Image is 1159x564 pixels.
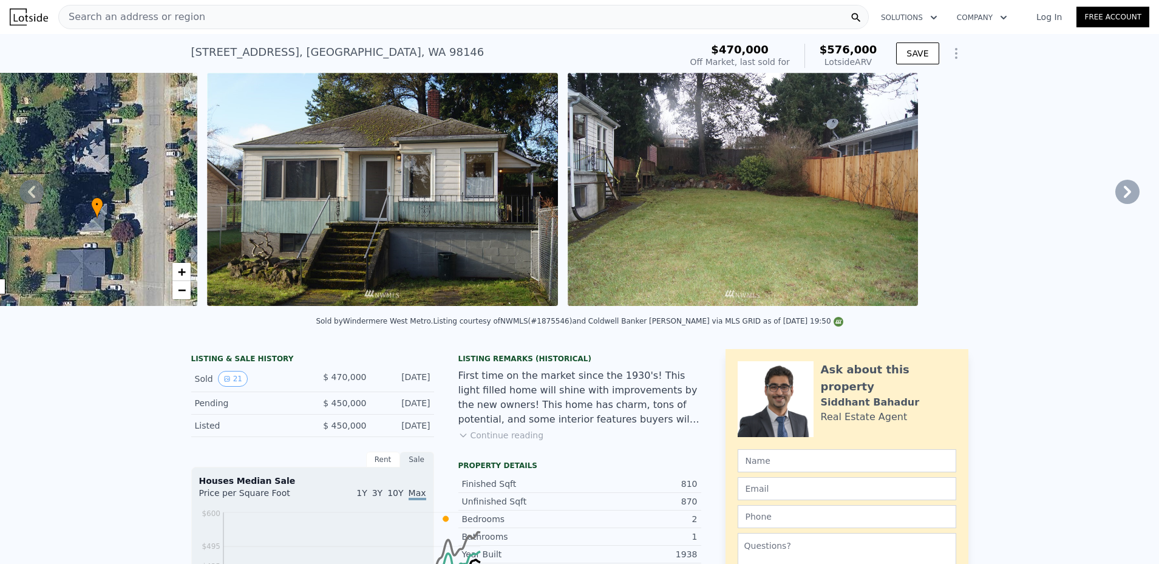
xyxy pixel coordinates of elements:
[191,44,484,61] div: [STREET_ADDRESS] , [GEOGRAPHIC_DATA] , WA 98146
[738,477,956,500] input: Email
[711,43,769,56] span: $470,000
[387,488,403,498] span: 10Y
[462,495,580,508] div: Unfinished Sqft
[91,199,103,210] span: •
[462,513,580,525] div: Bedrooms
[690,56,790,68] div: Off Market, last sold for
[462,548,580,560] div: Year Built
[820,43,877,56] span: $576,000
[834,317,843,327] img: NWMLS Logo
[738,505,956,528] input: Phone
[316,317,433,325] div: Sold by Windermere West Metro .
[947,7,1017,29] button: Company
[10,8,48,25] img: Lotside
[199,487,313,506] div: Price per Square Foot
[821,361,956,395] div: Ask about this property
[172,263,191,281] a: Zoom in
[59,10,205,24] span: Search an address or region
[1022,11,1076,23] a: Log In
[458,461,701,471] div: Property details
[568,73,919,306] img: Sale: 118502979 Parcel: 97817120
[458,354,701,364] div: Listing Remarks (Historical)
[821,410,908,424] div: Real Estate Agent
[580,531,698,543] div: 1
[821,395,920,410] div: Siddhant Bahadur
[191,354,434,366] div: LISTING & SALE HISTORY
[356,488,367,498] span: 1Y
[207,73,558,306] img: Sale: 118502979 Parcel: 97817120
[1076,7,1149,27] a: Free Account
[376,397,430,409] div: [DATE]
[820,56,877,68] div: Lotside ARV
[199,475,426,487] div: Houses Median Sale
[366,452,400,467] div: Rent
[462,478,580,490] div: Finished Sqft
[458,369,701,427] div: First time on the market since the 1930's! This light filled home will shine with improvements by...
[172,281,191,299] a: Zoom out
[376,420,430,432] div: [DATE]
[580,548,698,560] div: 1938
[91,197,103,219] div: •
[195,397,303,409] div: Pending
[323,398,366,408] span: $ 450,000
[178,282,186,297] span: −
[580,513,698,525] div: 2
[409,488,426,500] span: Max
[944,41,968,66] button: Show Options
[178,264,186,279] span: +
[195,371,303,387] div: Sold
[458,429,544,441] button: Continue reading
[462,531,580,543] div: Bathrooms
[376,371,430,387] div: [DATE]
[323,421,366,430] span: $ 450,000
[218,371,248,387] button: View historical data
[896,42,939,64] button: SAVE
[580,478,698,490] div: 810
[195,420,303,432] div: Listed
[871,7,947,29] button: Solutions
[433,317,843,325] div: Listing courtesy of NWMLS (#1875546) and Coldwell Banker [PERSON_NAME] via MLS GRID as of [DATE] ...
[738,449,956,472] input: Name
[202,509,220,518] tspan: $600
[202,542,220,551] tspan: $495
[580,495,698,508] div: 870
[372,488,382,498] span: 3Y
[400,452,434,467] div: Sale
[323,372,366,382] span: $ 470,000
